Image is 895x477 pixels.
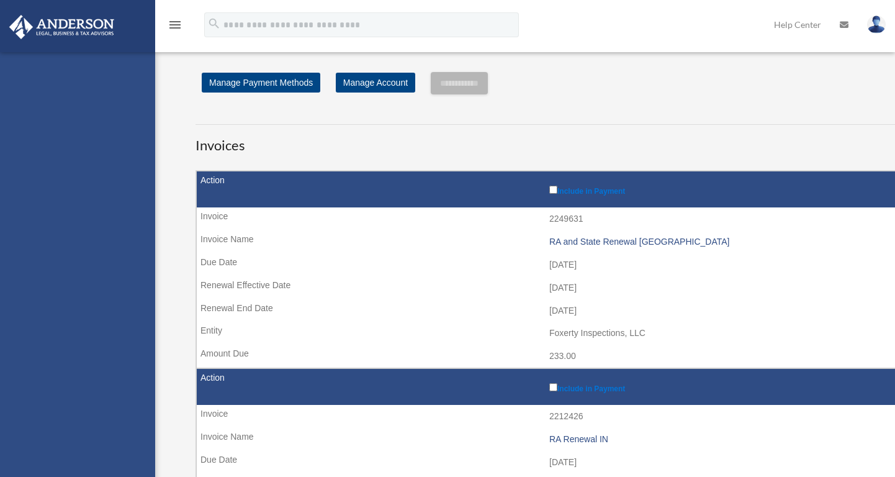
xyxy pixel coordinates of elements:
[207,17,221,30] i: search
[202,73,320,93] a: Manage Payment Methods
[168,22,182,32] a: menu
[549,383,557,391] input: Include in Payment
[549,186,557,194] input: Include in Payment
[336,73,415,93] a: Manage Account
[168,17,182,32] i: menu
[867,16,886,34] img: User Pic
[6,15,118,39] img: Anderson Advisors Platinum Portal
